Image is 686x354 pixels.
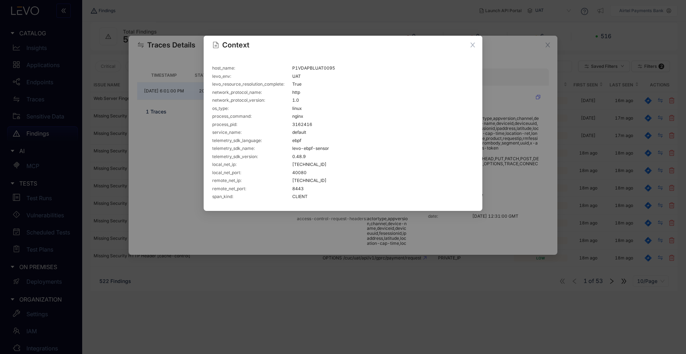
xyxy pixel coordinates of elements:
[292,90,474,95] span: http
[212,130,291,135] span: service_name :
[292,82,474,87] span: True
[292,186,474,192] span: 8443
[292,106,474,111] span: linux
[212,178,291,183] span: remote_net_ip :
[292,130,474,135] span: default
[292,98,474,103] span: 1.0
[292,162,474,167] span: [TECHNICAL_ID]
[212,170,291,176] span: local_net_port :
[292,178,474,183] span: [TECHNICAL_ID]
[212,154,291,160] span: telemetry_sdk_version :
[212,74,291,79] span: levo_env :
[292,170,474,176] span: 40080
[212,194,291,199] span: span_kind :
[292,194,474,199] span: CLIENT
[212,41,474,49] span: Context
[469,42,476,48] span: close
[463,36,482,55] button: Close
[212,90,291,95] span: network_protocol_name :
[292,66,474,71] span: P1VDAPBLUAT0095
[292,114,474,119] span: nginx
[212,162,291,167] span: local_net_ip :
[212,66,291,71] span: host_name :
[292,122,474,127] span: 3162416
[212,122,291,127] span: process_pid :
[212,186,291,192] span: remote_net_port :
[292,74,474,79] span: UAT
[292,146,474,151] span: levo-ebpf-sensor
[212,82,291,87] span: levo_resource_resolution_complete :
[212,146,291,151] span: telemetry_sdk_name :
[292,154,474,160] span: 0.48.9
[212,98,291,103] span: network_protocol_version :
[212,106,291,111] span: os_type :
[212,114,291,119] span: process_command :
[292,138,474,143] span: ebpf
[212,138,291,143] span: telemetry_sdk_language :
